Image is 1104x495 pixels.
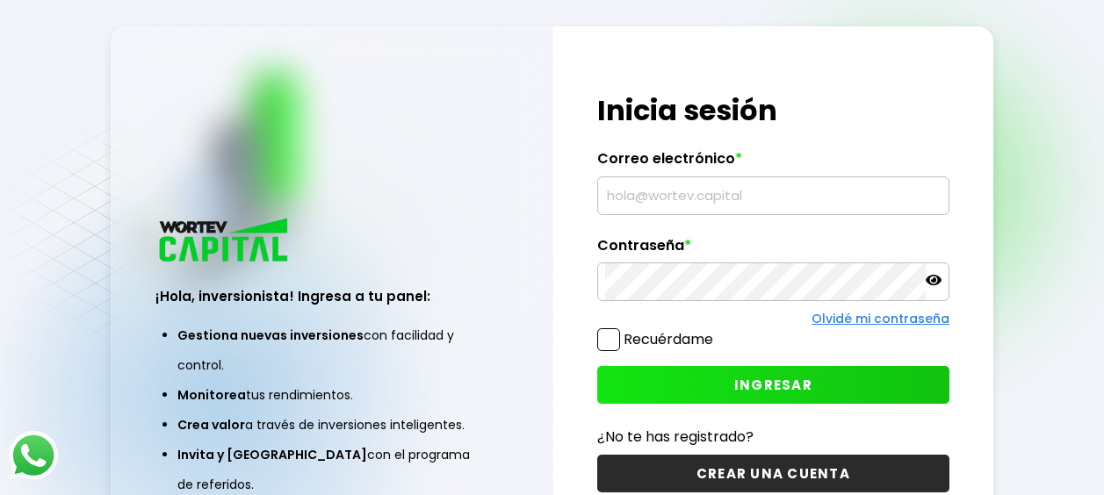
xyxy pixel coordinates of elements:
li: con facilidad y control. [177,320,486,380]
span: Monitorea [177,386,246,404]
input: hola@wortev.capital [605,177,942,214]
span: INGRESAR [734,376,812,394]
span: Crea valor [177,416,245,434]
li: tus rendimientos. [177,380,486,410]
label: Recuérdame [624,329,713,349]
label: Contraseña [597,237,949,263]
a: Olvidé mi contraseña [812,310,949,327]
button: INGRESAR [597,366,949,404]
label: Correo electrónico [597,150,949,176]
a: ¿No te has registrado?CREAR UNA CUENTA [597,426,949,492]
img: logo_wortev_capital [155,216,294,268]
img: logos_whatsapp-icon.242b2217.svg [9,431,58,480]
h3: ¡Hola, inversionista! Ingresa a tu panel: [155,286,508,306]
button: CREAR UNA CUENTA [597,455,949,492]
span: Invita y [GEOGRAPHIC_DATA] [177,446,367,463]
li: a través de inversiones inteligentes. [177,410,486,440]
h1: Inicia sesión [597,90,949,132]
p: ¿No te has registrado? [597,426,949,448]
span: Gestiona nuevas inversiones [177,326,364,344]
